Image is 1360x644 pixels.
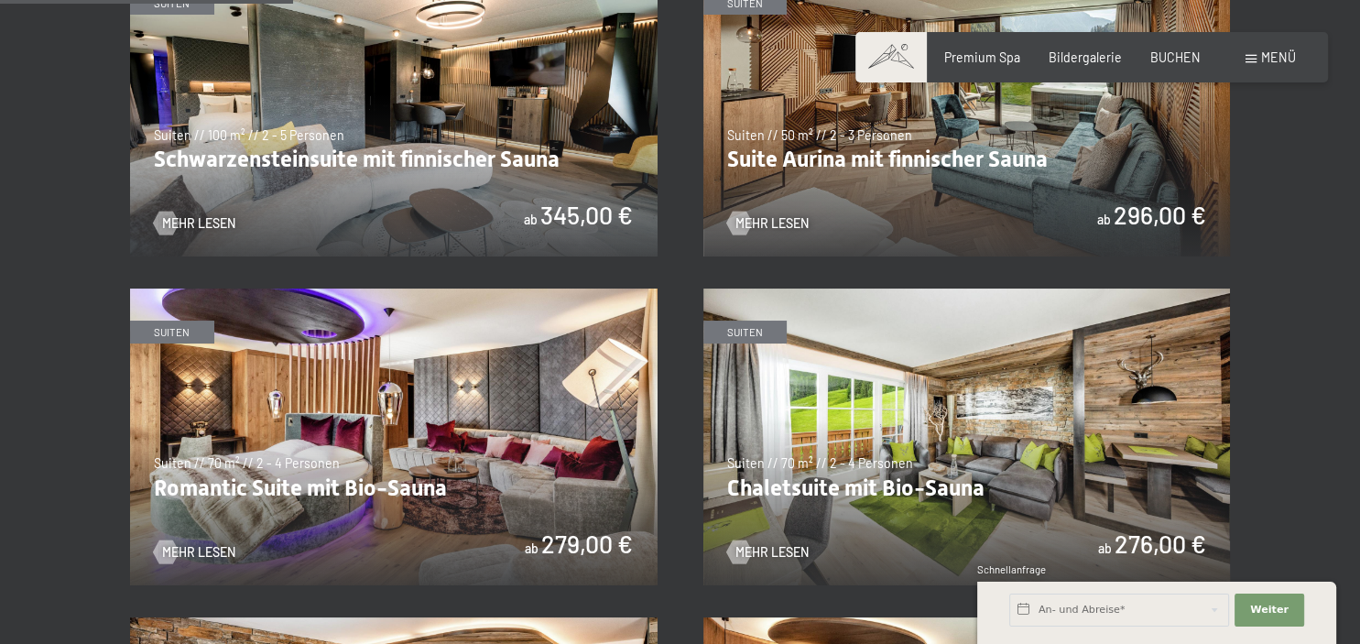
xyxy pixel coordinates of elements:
[1235,594,1304,627] button: Weiter
[162,214,235,233] span: Mehr Lesen
[1049,49,1122,65] a: Bildergalerie
[703,289,1231,585] img: Chaletsuite mit Bio-Sauna
[130,289,658,585] img: Romantic Suite mit Bio-Sauna
[1250,603,1289,617] span: Weiter
[977,563,1046,575] span: Schnellanfrage
[703,289,1231,299] a: Chaletsuite mit Bio-Sauna
[154,543,235,562] a: Mehr Lesen
[1261,49,1296,65] span: Menü
[735,543,809,562] span: Mehr Lesen
[944,49,1020,65] a: Premium Spa
[130,617,658,628] a: Nature Suite mit Sauna
[1150,49,1201,65] a: BUCHEN
[130,289,658,299] a: Romantic Suite mit Bio-Sauna
[727,543,809,562] a: Mehr Lesen
[735,214,809,233] span: Mehr Lesen
[727,214,809,233] a: Mehr Lesen
[703,617,1231,628] a: Suite Deluxe mit Sauna
[154,214,235,233] a: Mehr Lesen
[162,543,235,562] span: Mehr Lesen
